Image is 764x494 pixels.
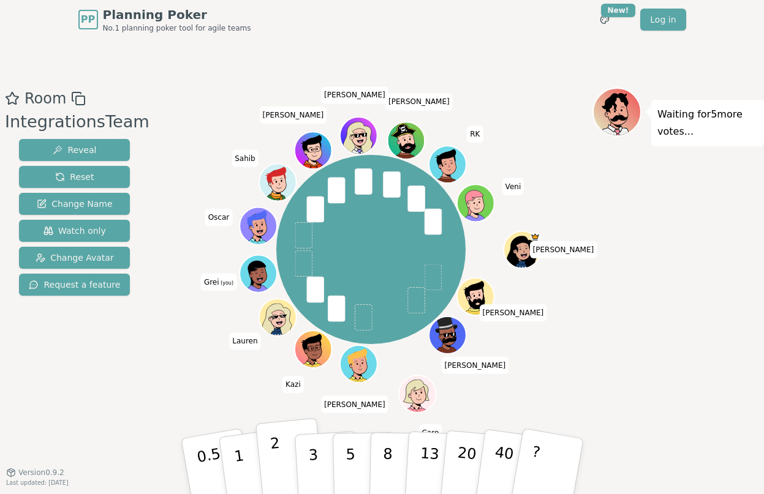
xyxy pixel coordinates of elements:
span: Click to change your name [385,93,453,110]
a: Log in [640,9,686,31]
span: Click to change your name [232,149,259,167]
span: Click to change your name [321,86,388,103]
span: Watch only [43,225,106,237]
span: Version 0.9.2 [18,468,64,477]
span: Request a feature [29,279,120,291]
span: Last updated: [DATE] [6,479,69,486]
span: Change Avatar [36,252,114,264]
span: Click to change your name [467,125,483,143]
span: Click to change your name [229,332,260,350]
div: New! [601,4,636,17]
button: Watch only [19,220,130,242]
button: Click to change your avatar [241,256,276,291]
p: Waiting for 5 more votes... [657,106,758,140]
span: Planning Poker [103,6,251,23]
span: Kate is the host [531,232,540,241]
span: (you) [219,280,234,286]
button: Change Avatar [19,247,130,269]
button: Add as favourite [5,88,20,110]
a: PPPlanning PokerNo.1 planning poker tool for agile teams [78,6,251,33]
span: Click to change your name [205,209,233,226]
span: Click to change your name [502,178,524,195]
span: No.1 planning poker tool for agile teams [103,23,251,33]
span: Reset [55,171,94,183]
span: Click to change your name [442,357,509,374]
span: Click to change your name [282,376,304,393]
span: Room [25,88,66,110]
span: Reveal [53,144,96,156]
button: Version0.9.2 [6,468,64,477]
button: Reveal [19,139,130,161]
span: Click to change your name [480,304,547,321]
button: Reset [19,166,130,188]
span: Click to change your name [201,274,236,291]
span: Change Name [37,198,112,210]
span: Click to change your name [419,424,442,441]
span: Click to change your name [260,107,327,124]
button: Request a feature [19,274,130,296]
div: IntegrationsTeam [5,110,149,135]
button: New! [594,9,616,31]
span: Click to change your name [321,395,388,413]
button: Change Name [19,193,130,215]
span: Click to change your name [530,241,597,258]
span: PP [81,12,95,27]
